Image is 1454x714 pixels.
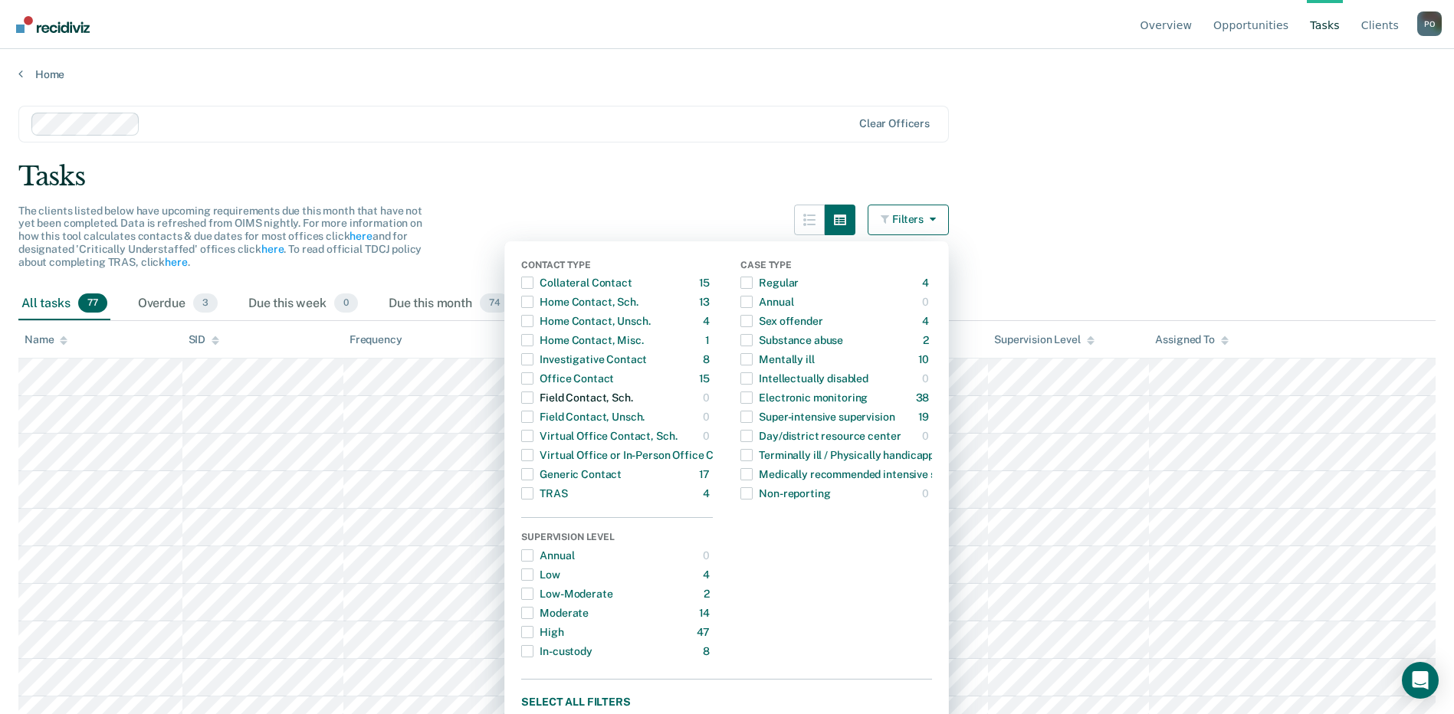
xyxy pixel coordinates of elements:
[245,287,361,321] div: Due this week0
[521,443,747,467] div: Virtual Office or In-Person Office Contact
[521,581,612,606] div: Low-Moderate
[521,601,589,625] div: Moderate
[703,562,713,587] div: 4
[521,328,643,352] div: Home Contact, Misc.
[334,293,358,313] span: 0
[1417,11,1442,36] div: P O
[740,347,814,372] div: Mentally ill
[521,692,932,711] button: Select all filters
[521,462,622,486] div: Generic Contact
[521,620,563,644] div: High
[189,333,220,346] div: SID
[350,333,402,346] div: Frequency
[521,309,650,333] div: Home Contact, Unsch.
[18,67,1436,81] a: Home
[697,620,714,644] div: 47
[922,481,932,506] div: 0
[918,347,933,372] div: 10
[923,328,932,352] div: 2
[703,639,713,663] div: 8
[25,333,67,346] div: Name
[740,328,843,352] div: Substance abuse
[350,230,372,242] a: here
[1417,11,1442,36] button: Profile dropdown button
[740,443,947,467] div: Terminally ill / Physically handicapped
[868,205,949,235] button: Filters
[521,424,677,448] div: Virtual Office Contact, Sch.
[922,270,932,295] div: 4
[521,543,574,568] div: Annual
[703,385,713,410] div: 0
[1402,662,1439,699] div: Open Intercom Messenger
[918,404,933,429] div: 19
[922,424,932,448] div: 0
[521,366,614,391] div: Office Contact
[740,309,822,333] div: Sex offender
[193,293,218,313] span: 3
[521,270,632,295] div: Collateral Contact
[703,309,713,333] div: 4
[521,347,647,372] div: Investigative Contact
[16,16,90,33] img: Recidiviz
[521,481,567,506] div: TRAS
[994,333,1095,346] div: Supervision Level
[740,462,986,486] div: Medically recommended intensive supervision
[699,462,714,486] div: 17
[78,293,107,313] span: 77
[740,270,799,295] div: Regular
[740,366,868,391] div: Intellectually disabled
[521,562,560,587] div: Low
[922,290,932,314] div: 0
[699,366,714,391] div: 15
[699,270,714,295] div: 15
[521,639,592,663] div: In-custody
[740,424,901,448] div: Day/district resource center
[740,290,793,314] div: Annual
[704,581,713,606] div: 2
[699,290,714,314] div: 13
[521,404,645,429] div: Field Contact, Unsch.
[18,161,1436,192] div: Tasks
[740,404,894,429] div: Super-intensive supervision
[521,290,638,314] div: Home Contact, Sch.
[740,385,868,410] div: Electronic monitoring
[705,328,713,352] div: 1
[703,424,713,448] div: 0
[386,287,513,321] div: Due this month74
[859,117,930,130] div: Clear officers
[165,256,187,268] a: here
[740,481,830,506] div: Non-reporting
[521,260,713,273] div: Contact Type
[480,293,510,313] span: 74
[703,481,713,506] div: 4
[521,385,632,410] div: Field Contact, Sch.
[261,243,284,255] a: here
[922,366,932,391] div: 0
[18,287,110,321] div: All tasks77
[135,287,221,321] div: Overdue3
[1155,333,1228,346] div: Assigned To
[521,532,713,545] div: Supervision Level
[916,385,933,410] div: 38
[922,309,932,333] div: 4
[703,404,713,429] div: 0
[740,260,932,273] div: Case Type
[703,543,713,568] div: 0
[703,347,713,372] div: 8
[18,205,422,268] span: The clients listed below have upcoming requirements due this month that have not yet been complet...
[699,601,714,625] div: 14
